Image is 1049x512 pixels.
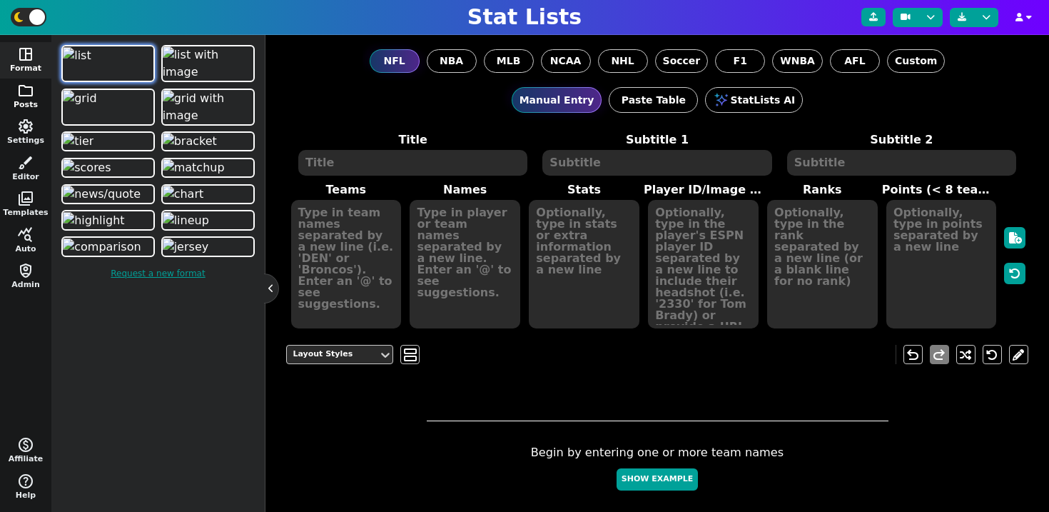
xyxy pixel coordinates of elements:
span: NHL [611,54,634,69]
img: matchup [163,159,225,176]
span: brush [17,154,34,171]
button: Manual Entry [512,87,602,113]
span: space_dashboard [17,46,34,63]
span: WNBA [780,54,815,69]
span: NFL [383,54,405,69]
h1: Stat Lists [467,4,582,30]
img: comparison [63,239,141,256]
span: Custom [895,54,937,69]
span: undo [904,346,921,363]
label: Ranks [763,181,882,199]
span: Soccer [663,54,701,69]
label: Teams [286,181,405,199]
button: redo [930,345,949,364]
img: lineup [163,212,209,229]
label: Stats [524,181,644,199]
a: Request a new format [59,260,258,287]
label: Points (< 8 teams) [882,181,1001,199]
img: highlight [63,212,124,229]
span: NCAA [550,54,582,69]
label: Names [405,181,524,199]
span: help [17,473,34,490]
span: monetization_on [17,436,34,453]
img: list [63,47,91,64]
span: MLB [497,54,521,69]
span: NBA [440,54,463,69]
img: chart [163,186,204,203]
img: grid with image [163,90,253,124]
button: undo [903,345,923,364]
span: query_stats [17,226,34,244]
img: jersey [163,239,209,256]
span: folder [17,82,34,99]
button: Paste Table [609,87,698,113]
span: F1 [734,54,747,69]
span: shield_person [17,262,34,279]
img: news/quote [63,186,141,203]
img: list with image [163,46,253,81]
label: Subtitle 1 [535,131,779,149]
label: Subtitle 2 [779,131,1023,149]
span: photo_library [17,190,34,207]
img: grid [63,90,96,107]
img: bracket [163,133,217,150]
div: Begin by entering one or more team names [427,444,888,498]
span: AFL [844,54,865,69]
label: Player ID/Image URL [644,181,763,199]
button: StatLists AI [705,87,803,113]
label: Title [290,131,534,149]
button: Show Example [617,468,698,491]
span: settings [17,118,34,135]
div: Layout Styles [293,348,373,361]
span: redo [931,346,948,363]
img: tier [63,133,93,150]
img: scores [63,159,111,176]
